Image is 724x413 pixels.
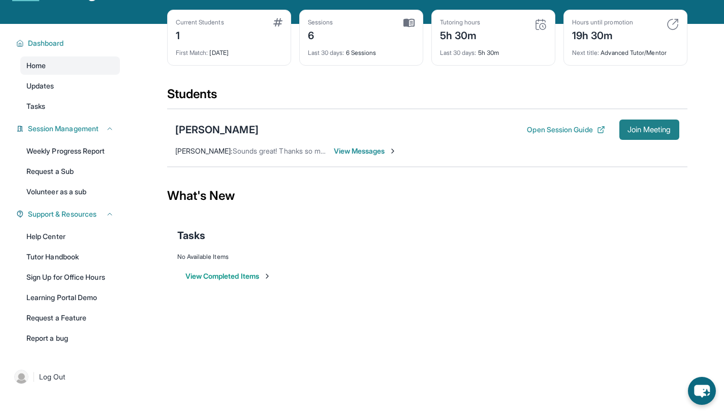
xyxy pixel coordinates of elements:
a: Tasks [20,97,120,115]
button: Dashboard [24,38,114,48]
img: card [534,18,547,31]
a: Learning Portal Demo [20,288,120,307]
div: Advanced Tutor/Mentor [572,43,679,57]
img: user-img [14,370,28,384]
div: [DATE] [176,43,282,57]
div: 6 Sessions [308,43,415,57]
span: Updates [26,81,54,91]
a: Help Center [20,227,120,246]
img: card [403,18,415,27]
span: Tasks [26,101,45,111]
a: Report a bug [20,329,120,347]
img: Chevron-Right [389,147,397,155]
div: 19h 30m [572,26,633,43]
div: Tutoring hours [440,18,481,26]
div: Current Students [176,18,224,26]
span: First Match : [176,49,208,56]
img: card [667,18,679,31]
a: Updates [20,77,120,95]
a: Request a Sub [20,162,120,181]
span: Sounds great! Thanks so much and see you both next week! [233,146,428,155]
a: |Log Out [10,366,120,388]
button: View Completed Items [185,271,271,281]
div: What's New [167,173,687,218]
span: Last 30 days : [308,49,344,56]
button: Support & Resources [24,209,114,219]
div: 5h 30m [440,43,547,57]
button: Join Meeting [619,120,679,140]
div: Sessions [308,18,333,26]
a: Home [20,56,120,75]
span: Join Meeting [627,127,671,133]
a: Weekly Progress Report [20,142,120,160]
div: [PERSON_NAME] [175,123,259,137]
div: No Available Items [177,253,677,261]
button: Open Session Guide [527,125,605,135]
span: Next title : [572,49,600,56]
span: Tasks [177,228,205,243]
span: | [33,371,35,383]
span: View Messages [334,146,397,156]
span: Home [26,61,46,71]
div: Students [167,86,687,108]
button: chat-button [688,377,716,405]
a: Tutor Handbook [20,248,120,266]
div: 1 [176,26,224,43]
span: [PERSON_NAME] : [175,146,233,155]
button: Session Management [24,124,114,134]
span: Log Out [39,372,66,382]
span: Dashboard [28,38,64,48]
span: Last 30 days : [440,49,477,56]
span: Support & Resources [28,209,97,219]
div: 6 [308,26,333,43]
a: Request a Feature [20,309,120,327]
a: Volunteer as a sub [20,183,120,201]
div: 5h 30m [440,26,481,43]
div: Hours until promotion [572,18,633,26]
img: card [273,18,282,26]
a: Sign Up for Office Hours [20,268,120,286]
span: Session Management [28,124,99,134]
